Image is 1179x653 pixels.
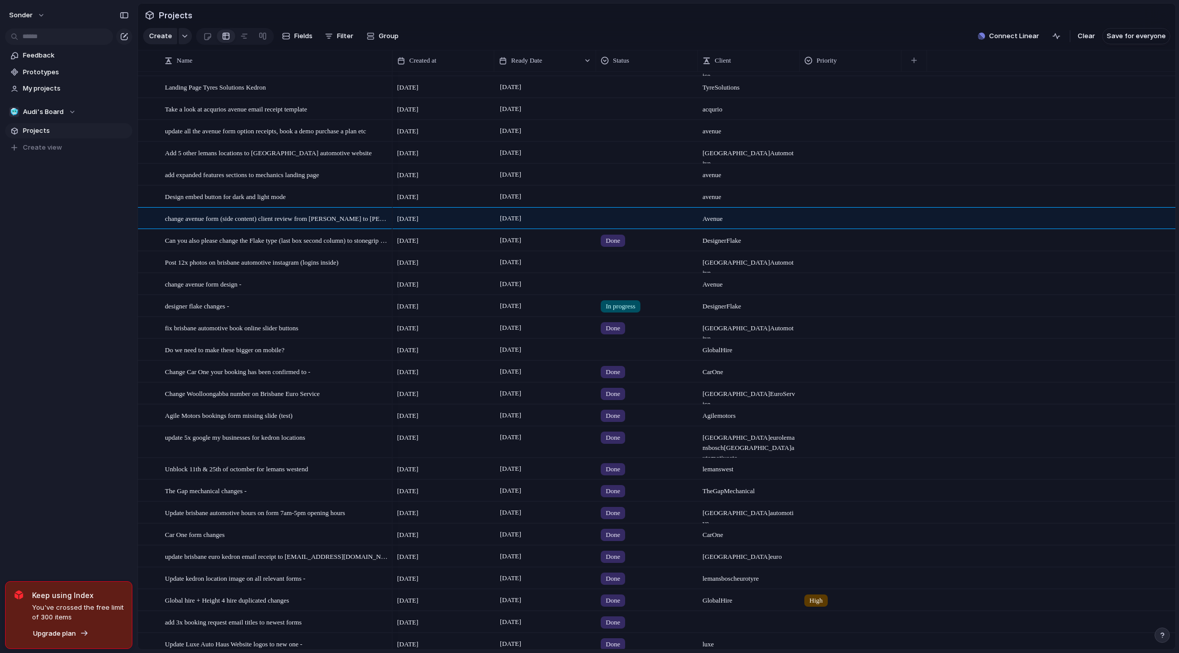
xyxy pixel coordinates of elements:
[1102,28,1170,44] button: Save for everyone
[361,28,404,44] button: Group
[165,322,298,333] span: fix brisbane automotive book online slider buttons
[989,31,1039,41] span: Connect Linear
[165,365,311,377] span: Change Car One your booking has been confirmed to -
[397,617,418,628] span: [DATE]
[715,55,731,66] span: Client
[32,603,124,622] span: You've crossed the free limit of 300 items
[165,528,224,540] span: Car One form changes
[511,55,542,66] span: Ready Date
[149,31,172,41] span: Create
[165,594,289,606] span: Global hire + Height 4 hire duplicated changes
[23,143,62,153] span: Create view
[165,190,286,202] span: Design embed button for dark and light mode
[698,634,799,649] span: luxe
[165,103,307,115] span: Take a look at acqurios avenue email receipt template
[5,123,132,138] a: Projects
[9,107,19,117] div: 🥶
[9,10,33,20] span: sonder
[5,65,132,80] a: Prototypes
[32,590,124,601] span: Keep using Index
[497,594,524,606] span: [DATE]
[23,50,129,61] span: Feedback
[157,6,194,24] span: Projects
[809,595,823,606] span: High
[294,31,313,41] span: Fields
[165,344,285,355] span: Do we need to make these bigger on mobile?
[698,590,799,606] span: Global Hire
[5,81,132,96] a: My projects
[165,616,302,628] span: add 3x booking request email titles to newest forms
[409,55,436,66] span: Created at
[165,463,308,474] span: Unblock 11th & 25th of octomber for lemans westend
[23,126,129,136] span: Projects
[1078,31,1095,41] span: Clear
[974,29,1043,44] button: Connect Linear
[165,572,305,584] span: Update kedron location image on all relevant forms -
[165,638,302,649] span: Update Luxe Auto Haus Website logos to new one -
[165,431,305,443] span: update 5x google my businesses for kedron locations
[817,55,837,66] span: Priority
[165,300,229,311] span: designer flake changes -
[379,31,399,41] span: Group
[497,616,524,628] span: [DATE]
[606,595,620,606] span: Done
[1074,28,1099,44] button: Clear
[33,629,76,639] span: Upgrade plan
[165,409,293,421] span: Agile Motors bookings form missing slide (test)
[397,595,418,606] span: [DATE]
[165,485,246,496] span: The Gap mechanical changes -
[278,28,317,44] button: Fields
[5,140,132,155] button: Create view
[5,48,132,63] a: Feedback
[613,55,629,66] span: Status
[23,107,64,117] span: Audi's Board
[397,639,418,649] span: [DATE]
[606,639,620,649] span: Done
[165,81,266,93] span: Landing Page Tyres Solutions Kedron
[23,83,129,94] span: My projects
[165,278,241,290] span: change avenue form design -
[5,104,132,120] button: 🥶Audi's Board
[1107,31,1166,41] span: Save for everyone
[337,31,353,41] span: Filter
[497,638,524,650] span: [DATE]
[606,617,620,628] span: Done
[30,627,92,641] button: Upgrade plan
[177,55,192,66] span: Name
[23,67,129,77] span: Prototypes
[143,28,177,44] button: Create
[5,7,50,23] button: sonder
[321,28,357,44] button: Filter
